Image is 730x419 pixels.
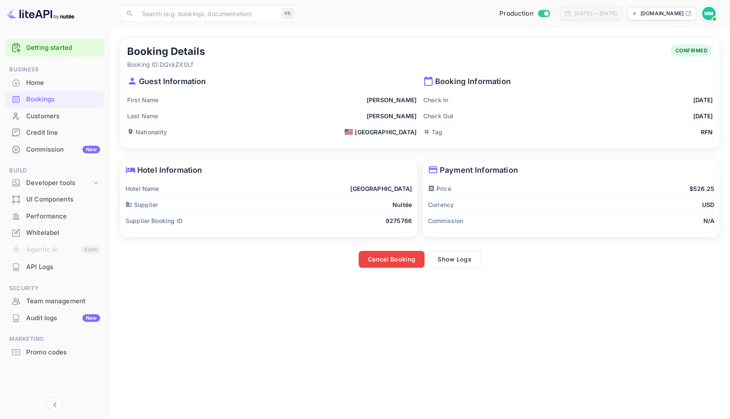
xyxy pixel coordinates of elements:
[127,60,205,69] p: Booking ID: DQxkZX0Lf
[5,310,104,326] a: Audit logsNew
[5,293,104,310] div: Team management
[26,178,92,188] div: Developer tools
[5,225,104,240] a: Whitelabel
[5,335,104,344] span: Marketing
[344,128,353,136] span: 🇺🇸
[26,313,100,323] div: Audit logs
[5,91,104,108] div: Bookings
[125,184,159,193] p: Hotel Name
[350,184,412,193] p: [GEOGRAPHIC_DATA]
[5,344,104,360] a: Promo codes
[344,128,417,136] div: [GEOGRAPHIC_DATA]
[428,164,714,176] p: Payment Information
[82,314,100,322] div: New
[26,78,100,88] div: Home
[5,310,104,326] div: Audit logsNew
[702,7,716,20] img: Max Morganroth
[26,228,100,238] div: Whitelabel
[428,216,463,225] p: Commission
[5,39,104,57] div: Getting started
[689,184,714,193] p: $526.25
[423,95,448,104] p: Check In
[26,128,100,138] div: Credit line
[127,95,159,104] p: First Name
[26,95,100,104] div: Bookings
[5,166,104,175] span: Build
[127,128,167,136] p: Nationality
[5,108,104,125] div: Customers
[640,10,684,17] p: [DOMAIN_NAME]
[423,112,453,120] p: Check Out
[26,262,100,272] div: API Logs
[5,75,104,91] div: Home
[693,112,713,120] p: [DATE]
[496,9,553,19] div: Switch to Sandbox mode
[26,348,100,357] div: Promo codes
[499,9,534,19] span: Production
[428,184,451,193] p: Price
[702,200,714,209] p: USD
[5,108,104,124] a: Customers
[5,259,104,275] div: API Logs
[125,216,182,225] p: Supplier Booking ID
[367,95,417,104] p: [PERSON_NAME]
[82,146,100,153] div: New
[423,76,713,87] p: Booking Information
[5,65,104,74] span: Business
[26,112,100,121] div: Customers
[423,128,442,136] p: Tag
[5,191,104,207] a: UI Components
[701,128,713,136] p: RFN
[5,344,104,361] div: Promo codes
[26,297,100,306] div: Team management
[5,125,104,140] a: Credit line
[5,176,104,190] div: Developer tools
[5,141,104,157] a: CommissionNew
[428,200,454,209] p: Currency
[5,225,104,241] div: Whitelabel
[26,212,100,221] div: Performance
[575,10,617,17] div: [DATE] — [DATE]
[359,251,425,268] button: Cancel Booking
[5,75,104,90] a: Home
[5,125,104,141] div: Credit line
[428,251,481,268] button: Show Logs
[127,112,158,120] p: Last Name
[5,284,104,293] span: Security
[26,195,100,204] div: UI Components
[137,5,278,22] input: Search (e.g. bookings, documentation)
[693,95,713,104] p: [DATE]
[5,191,104,208] div: UI Components
[7,7,74,20] img: LiteAPI logo
[5,293,104,309] a: Team management
[125,164,412,176] p: Hotel Information
[281,8,294,19] div: ⌘K
[26,145,100,155] div: Commission
[127,45,205,58] h5: Booking Details
[127,76,417,87] p: Guest Information
[392,200,412,209] p: Nuitée
[47,397,63,412] button: Collapse navigation
[670,47,713,54] span: CONFIRMED
[367,112,417,120] p: [PERSON_NAME]
[5,208,104,225] div: Performance
[125,200,158,209] p: Supplier
[26,43,100,53] a: Getting started
[5,259,104,275] a: API Logs
[5,208,104,224] a: Performance
[386,216,412,225] p: 9275766
[5,91,104,107] a: Bookings
[703,216,714,225] p: N/A
[5,141,104,158] div: CommissionNew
